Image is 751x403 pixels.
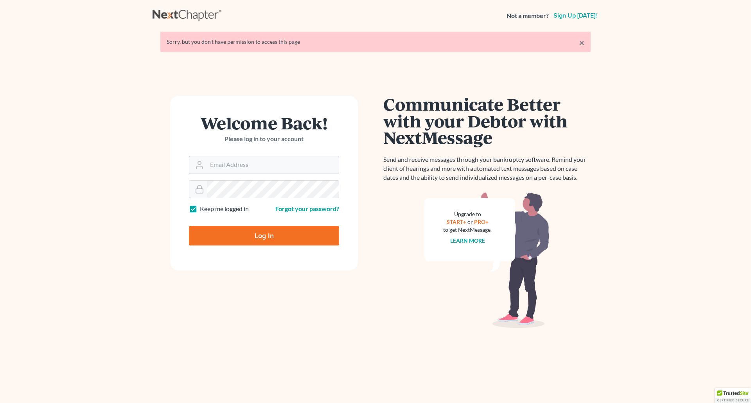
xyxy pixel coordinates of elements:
[715,388,751,403] div: TrustedSite Certified
[447,219,466,225] a: START+
[383,96,591,146] h1: Communicate Better with your Debtor with NextMessage
[207,156,339,174] input: Email Address
[450,237,485,244] a: Learn more
[189,226,339,245] input: Log In
[424,192,550,328] img: nextmessage_bg-59042aed3d76b12b5cd301f8e5b87938c9018125f34e5fa2b7a6b67550977c72.svg
[200,204,249,213] label: Keep me logged in
[383,155,591,182] p: Send and receive messages through your bankruptcy software. Remind your client of hearings and mo...
[443,226,492,234] div: to get NextMessage.
[275,205,339,212] a: Forgot your password?
[443,210,492,218] div: Upgrade to
[467,219,473,225] span: or
[507,11,549,20] strong: Not a member?
[579,38,584,47] a: ×
[552,13,598,19] a: Sign up [DATE]!
[167,38,584,46] div: Sorry, but you don't have permission to access this page
[189,115,339,131] h1: Welcome Back!
[474,219,489,225] a: PRO+
[189,134,339,143] p: Please log in to your account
